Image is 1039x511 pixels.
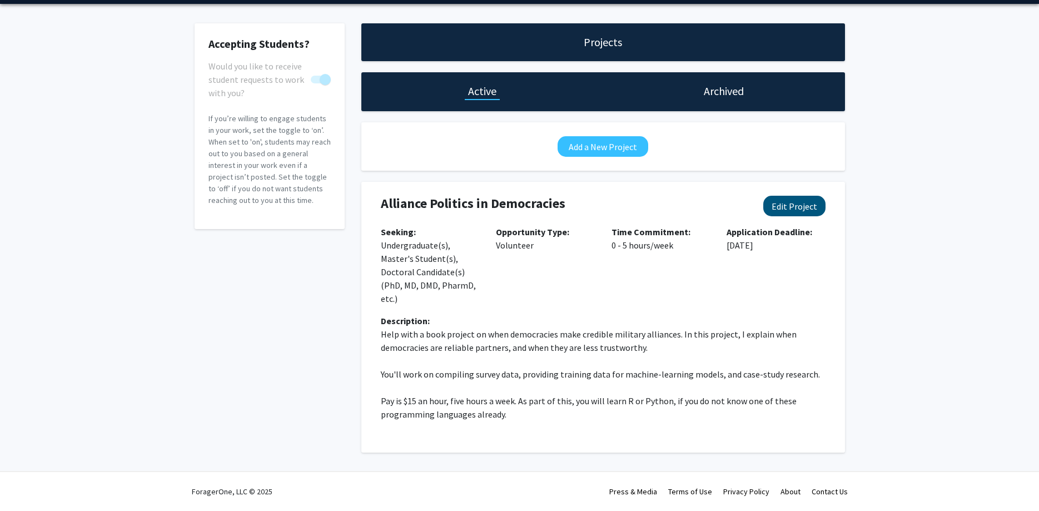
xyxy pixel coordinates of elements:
p: [DATE] [727,225,826,252]
p: Volunteer [496,225,595,252]
b: Time Commitment: [612,226,690,237]
a: Contact Us [812,487,848,497]
p: 0 - 5 hours/week [612,225,710,252]
a: About [781,487,801,497]
p: If you’re willing to engage students in your work, set the toggle to ‘on’. When set to 'on', stud... [208,113,331,206]
h1: Archived [704,83,744,99]
h1: Projects [584,34,622,50]
p: Pay is $15 an hour, five hours a week. As part of this, you will learn R or Python, if you do not... [381,394,826,421]
button: Add a New Project [558,136,648,157]
h4: Alliance Politics in Democracies [381,196,745,212]
b: Opportunity Type: [496,226,569,237]
p: Help with a book project on when democracies make credible military alliances. In this project, I... [381,328,826,354]
a: Terms of Use [668,487,712,497]
a: Privacy Policy [723,487,769,497]
button: Edit Project [763,196,826,216]
b: Application Deadline: [727,226,812,237]
h1: Active [468,83,496,99]
div: ForagerOne, LLC © 2025 [192,472,272,511]
b: Seeking: [381,226,416,237]
h2: Accepting Students? [208,37,331,51]
span: Would you like to receive student requests to work with you? [208,59,306,100]
div: You cannot turn this off while you have active projects. [208,59,331,86]
div: Description: [381,314,826,328]
p: Undergraduate(s), Master's Student(s), Doctoral Candidate(s) (PhD, MD, DMD, PharmD, etc.) [381,225,480,305]
a: Press & Media [609,487,657,497]
p: You'll work on compiling survey data, providing training data for machine-learning models, and ca... [381,368,826,381]
iframe: Chat [8,461,47,503]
